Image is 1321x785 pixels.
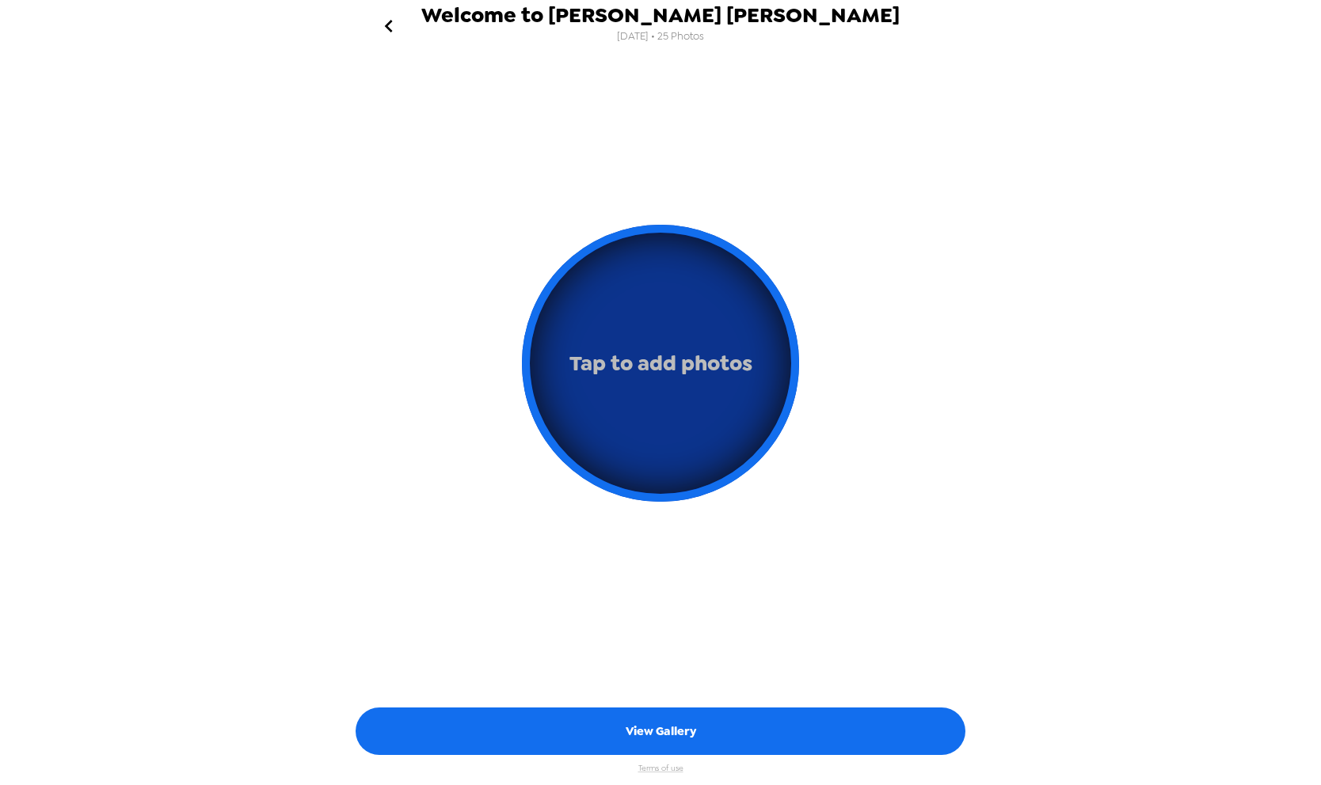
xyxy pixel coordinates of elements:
[356,707,965,755] button: View Gallery
[617,26,704,47] span: [DATE] • 25 Photos
[638,763,683,773] a: Terms of use
[421,5,900,26] span: Welcome to [PERSON_NAME] [PERSON_NAME]
[569,345,752,382] span: Tap to add photos
[522,225,799,502] button: Tap to add photos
